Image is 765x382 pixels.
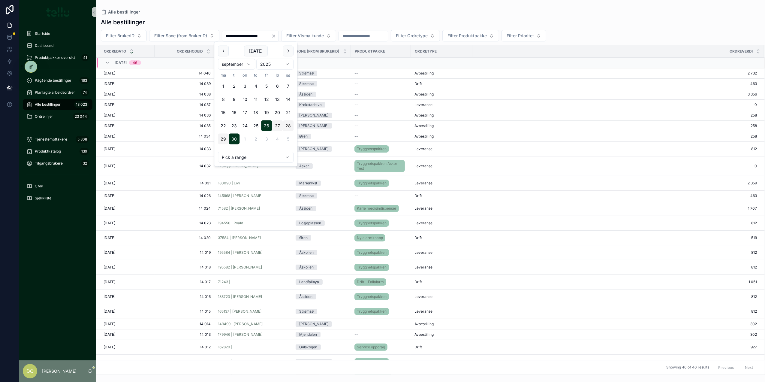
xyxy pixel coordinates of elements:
[101,30,147,41] button: Select Button
[73,113,89,120] div: 23 044
[286,33,324,39] span: Filter Visma kunde
[473,193,757,198] span: 463
[35,31,50,36] span: Startside
[414,235,422,240] span: Drift
[354,204,407,213] a: Karie medisindispenser
[218,181,240,186] span: 180090 | Eivi
[357,206,396,211] span: Karie medisindispenser
[218,250,262,255] span: 195584 | [PERSON_NAME]
[299,71,314,76] div: Strømsø
[149,30,219,41] button: Select Button
[239,120,250,131] button: onsdag 24. september 2025
[35,196,51,201] span: Sjekkliste
[354,145,389,153] a: Trygghetspakken
[250,120,261,131] button: torsdag 25. september 2025
[271,34,279,38] button: Clear
[81,54,89,61] div: 41
[357,235,383,240] span: Ny alarmknapp
[296,163,347,169] a: Asker
[23,87,92,98] a: Planlagte arbeidsordrer74
[35,137,67,142] span: Tjenestemottakere
[354,159,407,173] a: Trygghetspakken Asker Test
[218,206,288,211] a: 71582 | [PERSON_NAME]
[396,33,428,39] span: Filter Ordretype
[229,94,239,105] button: tirsdag 9. september 2025
[158,113,211,118] a: 14 036
[414,134,434,139] span: Avbestilling
[296,123,347,129] a: [PERSON_NAME]
[218,193,262,198] span: 145968 | [PERSON_NAME]
[507,33,534,39] span: Filter Prioritet
[473,71,757,76] a: 2 732
[158,92,211,97] a: 14 038
[158,123,211,128] a: 14 035
[296,113,347,118] a: [PERSON_NAME]
[354,92,407,97] a: --
[414,102,432,107] span: Leveranse
[354,234,385,241] a: Ny alarmknapp
[357,250,387,255] span: Trygghetspakken
[23,75,92,86] a: Pågående bestillinger163
[473,92,757,97] a: 3 356
[218,107,229,118] button: mandag 15. september 2025
[473,113,757,118] span: 258
[354,113,358,118] span: --
[354,160,405,172] a: Trygghetspakken Asker Test
[104,123,115,128] span: [DATE]
[473,134,757,139] span: 258
[154,33,207,39] span: Filter Sone (from BrukerID)
[218,235,261,240] a: 37584 | [PERSON_NAME]
[229,120,239,131] button: tirsdag 23. september 2025
[354,233,407,243] a: Ny alarmknapp
[299,81,314,86] div: Strømsø
[23,52,92,63] a: Produktpakker oversikt41
[158,235,211,240] span: 14 020
[23,134,92,145] a: Tjenestemottakere5 808
[239,94,250,105] button: onsdag 10. september 2025
[229,107,239,118] button: tirsdag 16. september 2025
[272,81,283,92] button: lørdag 6. september 2025
[104,81,115,86] span: [DATE]
[104,134,151,139] a: [DATE]
[229,81,239,92] button: tirsdag 2. september 2025
[354,220,389,227] a: Trygghetspakken
[473,221,757,226] a: 812
[357,161,402,171] span: Trygghetspakken Asker Test
[414,123,469,128] a: Avbestilling
[35,78,71,83] span: Pågående bestillinger
[104,206,151,211] a: [DATE]
[354,193,407,198] a: --
[447,33,487,39] span: Filter Produktpakke
[158,134,211,139] a: 14 034
[115,60,127,65] span: [DATE]
[158,71,211,76] a: 14 040
[354,134,407,139] a: --
[296,92,347,97] a: Åssiden
[35,55,75,60] span: Produktpakker oversikt
[218,152,294,163] button: Relative time
[158,81,211,86] span: 14 039
[296,250,347,255] a: Åskollen
[158,181,211,186] span: 14 031
[354,264,389,271] a: Trygghetspakken
[473,181,757,186] a: 2 359
[473,147,757,151] a: 812
[473,123,757,128] a: 258
[281,30,336,41] button: Select Button
[218,206,260,211] a: 71582 | [PERSON_NAME]
[158,265,211,270] span: 14 018
[104,71,115,76] span: [DATE]
[414,113,469,118] a: Avbestilling
[354,205,399,212] a: Karie medisindispenser
[250,134,261,144] button: torsdag 2. oktober 2025
[23,193,92,204] a: Sjekkliste
[354,71,407,76] a: --
[354,123,407,128] a: --
[158,193,211,198] span: 14 026
[261,81,272,92] button: fredag 5. september 2025
[158,221,211,226] a: 14 023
